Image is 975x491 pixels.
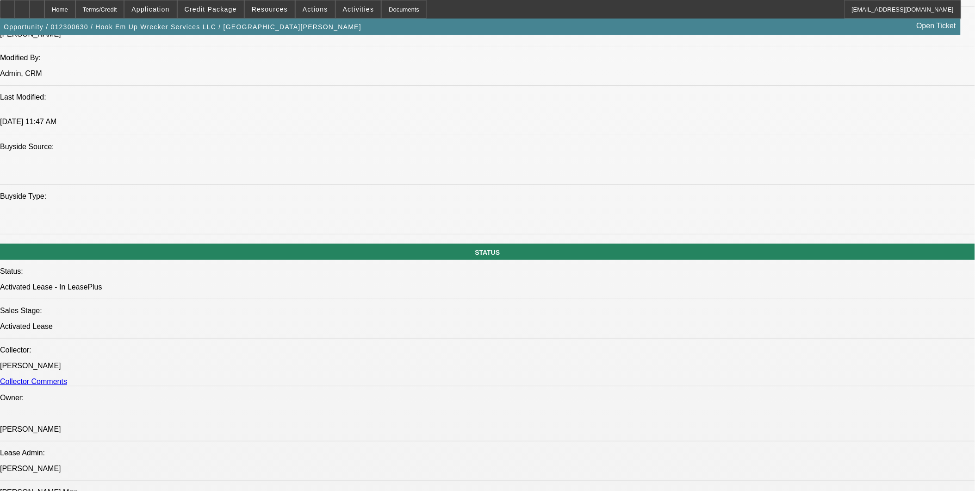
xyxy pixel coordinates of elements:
span: Actions [303,6,328,13]
span: Application [131,6,169,13]
button: Credit Package [178,0,244,18]
a: Open Ticket [913,18,960,34]
button: Resources [245,0,295,18]
button: Application [124,0,176,18]
span: Credit Package [185,6,237,13]
span: Activities [343,6,374,13]
span: Resources [252,6,288,13]
span: STATUS [475,249,500,256]
button: Activities [336,0,381,18]
span: Opportunity / 012300630 / Hook Em Up Wrecker Services LLC / [GEOGRAPHIC_DATA][PERSON_NAME] [4,23,361,31]
button: Actions [296,0,335,18]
